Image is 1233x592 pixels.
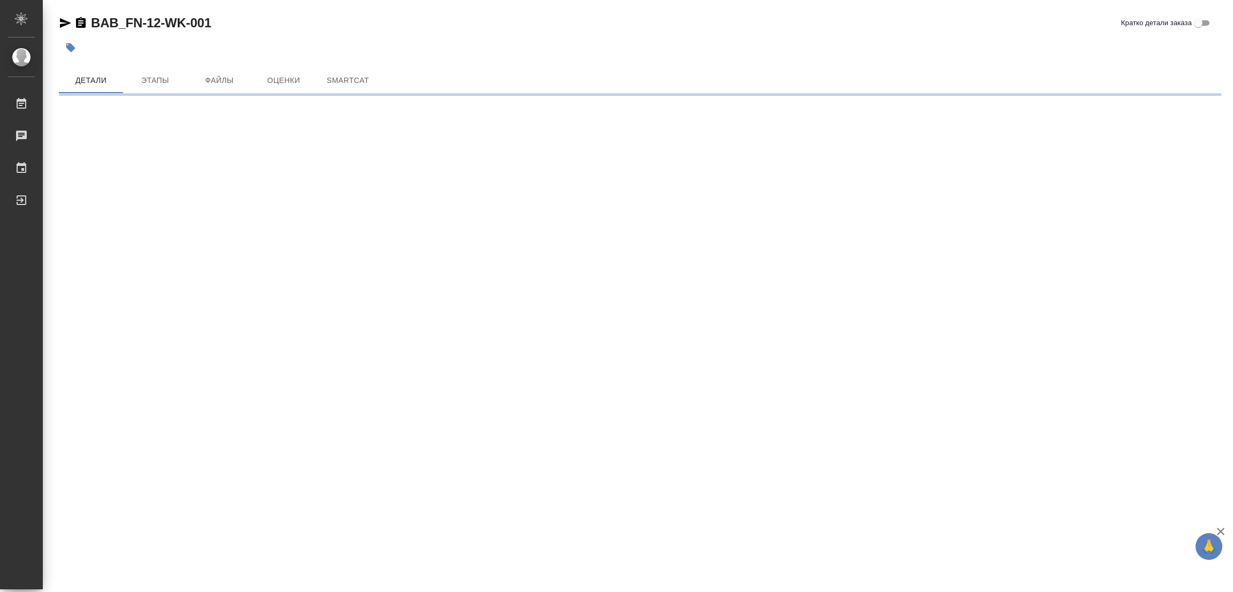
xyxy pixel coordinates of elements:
[59,17,72,29] button: Скопировать ссылку для ЯМессенджера
[1200,535,1218,558] span: 🙏
[59,36,82,59] button: Добавить тэг
[322,74,374,87] span: SmartCat
[74,17,87,29] button: Скопировать ссылку
[130,74,181,87] span: Этапы
[194,74,245,87] span: Файлы
[1196,533,1222,560] button: 🙏
[65,74,117,87] span: Детали
[258,74,309,87] span: Оценки
[91,16,211,30] a: BAB_FN-12-WK-001
[1121,18,1192,28] span: Кратко детали заказа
